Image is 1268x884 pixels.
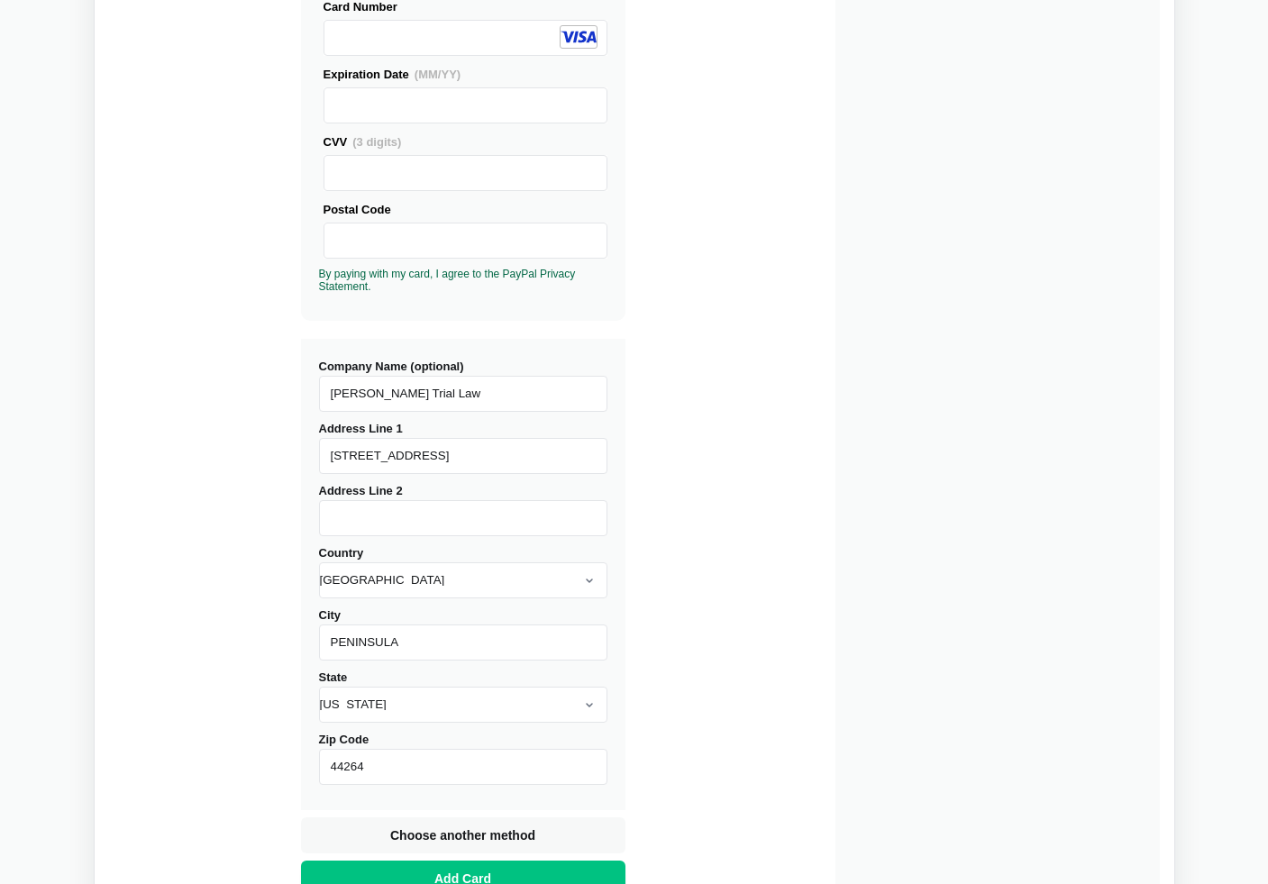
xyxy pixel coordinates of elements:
[332,21,599,55] iframe: Secure Credit Card Frame - Credit Card Number
[319,360,607,412] label: Company Name (optional)
[301,817,625,853] button: Choose another method
[332,88,599,123] iframe: Secure Credit Card Frame - Expiration Date
[352,135,401,149] span: (3 digits)
[319,500,607,536] input: Address Line 2
[319,484,607,536] label: Address Line 2
[319,546,607,598] label: Country
[387,826,539,844] span: Choose another method
[319,422,607,474] label: Address Line 1
[319,749,607,785] input: Zip Code
[319,376,607,412] input: Company Name (optional)
[319,268,576,293] a: By paying with my card, I agree to the PayPal Privacy Statement.
[319,733,607,785] label: Zip Code
[319,670,607,723] label: State
[324,65,607,84] div: Expiration Date
[324,132,607,151] div: CVV
[319,687,607,723] select: State
[319,438,607,474] input: Address Line 1
[319,562,607,598] select: Country
[415,68,461,81] span: (MM/YY)
[319,608,607,661] label: City
[332,223,599,258] iframe: Secure Credit Card Frame - Postal Code
[324,200,607,219] div: Postal Code
[332,156,599,190] iframe: Secure Credit Card Frame - CVV
[319,624,607,661] input: City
